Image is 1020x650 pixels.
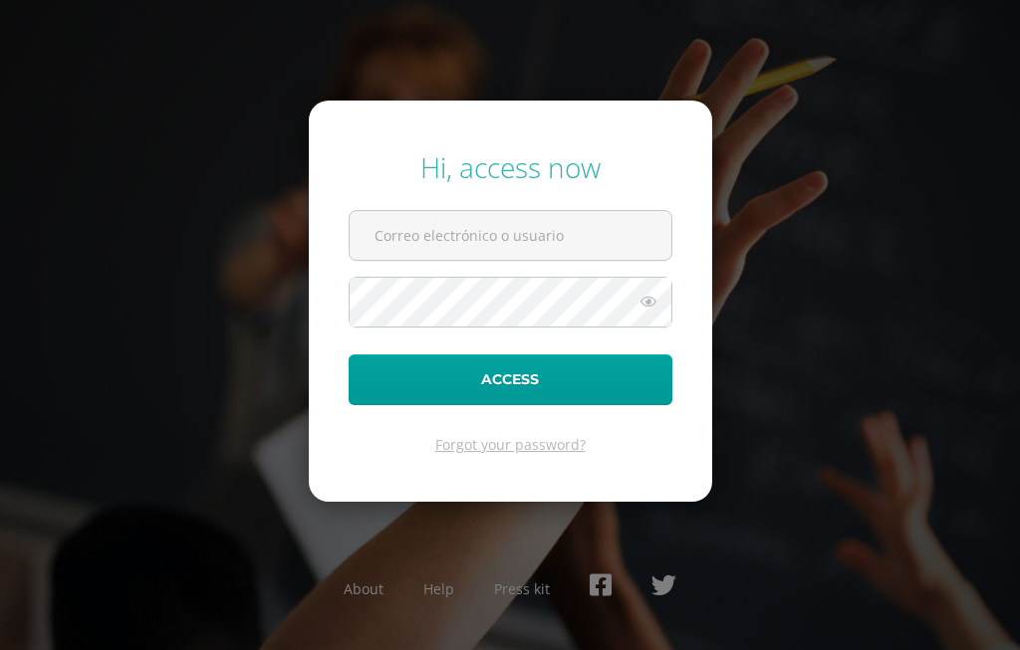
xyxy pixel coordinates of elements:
[435,435,586,454] a: Forgot your password?
[494,579,550,598] a: Press kit
[349,354,672,405] button: Access
[423,579,454,598] a: Help
[349,148,672,186] div: Hi, access now
[350,211,671,260] input: Correo electrónico o usuario
[344,579,383,598] a: About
